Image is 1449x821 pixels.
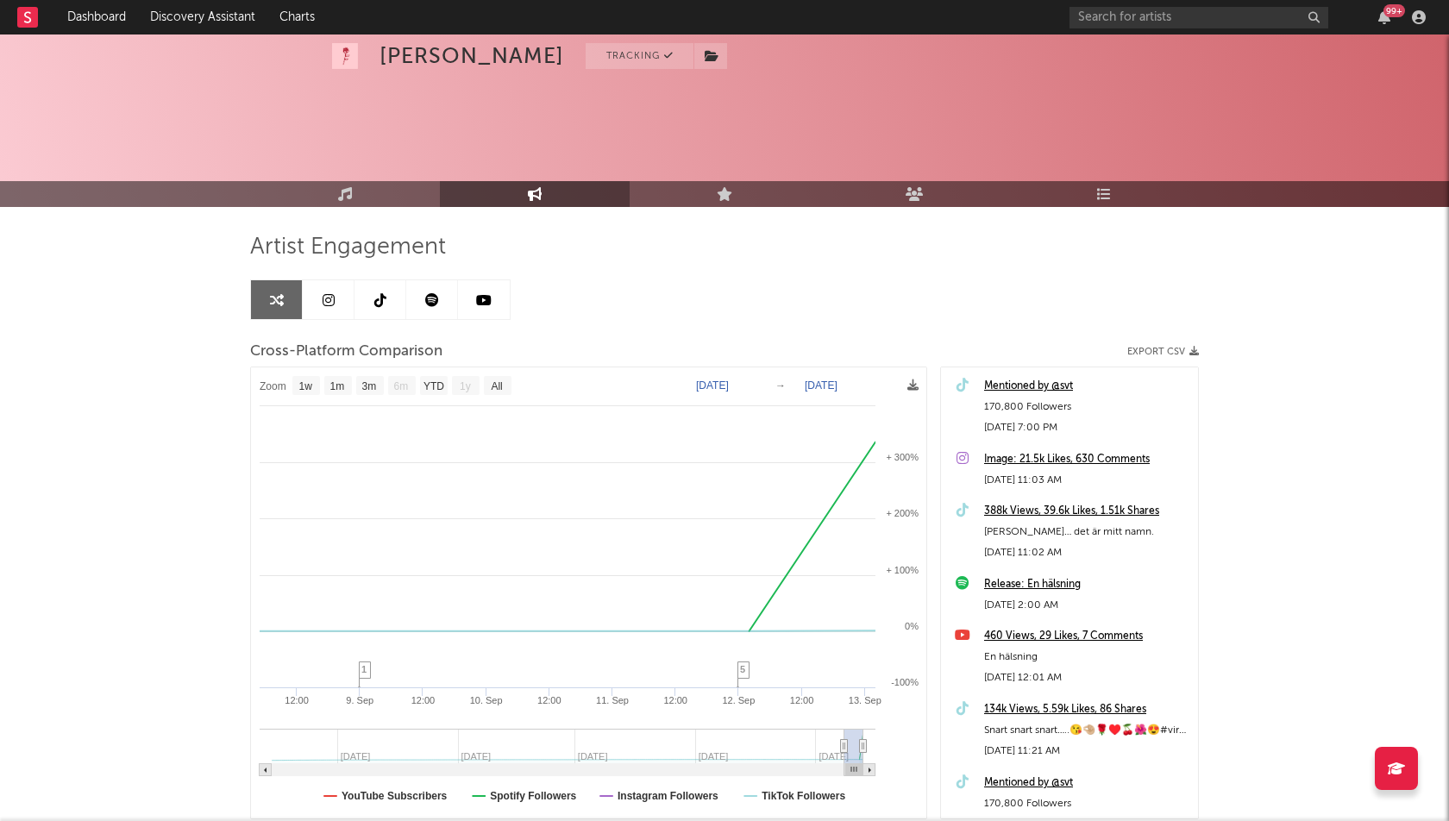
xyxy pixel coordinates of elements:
a: 460 Views, 29 Likes, 7 Comments [984,626,1189,647]
text: [DATE] [696,379,729,392]
text: + 200% [886,508,919,518]
text: TikTok Followers [762,790,845,802]
div: 99 + [1383,4,1405,17]
div: [DATE] 12:01 AM [984,667,1189,688]
text: -100% [891,677,919,687]
div: Snart snart snart…..😘🤏🏼🌹♥️🍒🌺😍#viral #fördig #musik #foryou [984,720,1189,741]
text: 1y [460,380,471,392]
text: 12. Sep [722,695,755,705]
text: Spotify Followers [490,790,576,802]
a: Mentioned by @svt [984,773,1189,793]
text: + 300% [886,452,919,462]
text: 1m [330,380,345,392]
span: 5 [740,664,745,674]
text: 0% [905,621,919,631]
button: 99+ [1378,10,1390,24]
text: Zoom [260,380,286,392]
text: + 100% [886,565,919,575]
a: Release: En hälsning [984,574,1189,595]
text: 12:00 [411,695,436,705]
a: 134k Views, 5.59k Likes, 86 Shares [984,699,1189,720]
text: Instagram Followers [618,790,718,802]
text: 6m [394,380,409,392]
text: [DATE] [805,379,837,392]
span: Cross-Platform Comparison [250,342,442,362]
button: Tracking [586,43,693,69]
text: All [491,380,502,392]
a: Image: 21.5k Likes, 630 Comments [984,449,1189,470]
input: Search for artists [1069,7,1328,28]
text: 3m [362,380,377,392]
text: 1w [299,380,313,392]
button: Export CSV [1127,347,1199,357]
text: 13. Sep [849,695,881,705]
text: YTD [423,380,444,392]
text: 12:00 [537,695,561,705]
text: 10. Sep [470,695,503,705]
div: [PERSON_NAME] [379,43,564,69]
div: [DATE] 7:00 PM [984,417,1189,438]
div: En hälsning [984,647,1189,667]
div: 170,800 Followers [984,397,1189,417]
div: [PERSON_NAME]… det är mitt namn. [984,522,1189,542]
text: 12:00 [790,695,814,705]
text: 9. Sep [346,695,373,705]
div: [DATE] 11:21 AM [984,741,1189,761]
span: Artist Engagement [250,237,446,258]
div: [DATE] 11:03 AM [984,470,1189,491]
span: 1 [361,664,367,674]
text: → [775,379,786,392]
a: Mentioned by @svt [984,376,1189,397]
text: YouTube Subscribers [342,790,448,802]
text: 12:00 [285,695,309,705]
text: 12:00 [663,695,687,705]
text: 11. Sep [596,695,629,705]
div: 170,800 Followers [984,793,1189,814]
div: [DATE] 11:02 AM [984,542,1189,563]
div: [DATE] 2:00 AM [984,595,1189,616]
a: 388k Views, 39.6k Likes, 1.51k Shares [984,501,1189,522]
